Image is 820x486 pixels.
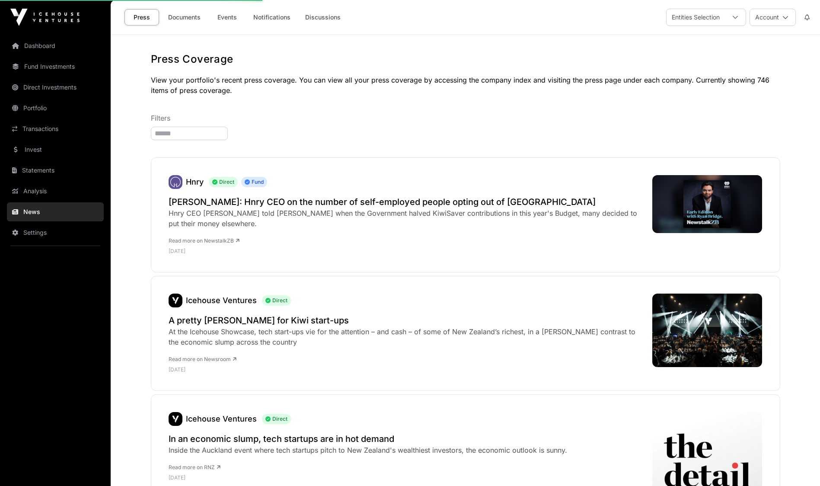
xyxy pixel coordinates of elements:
[169,314,644,326] a: A pretty [PERSON_NAME] for Kiwi start-ups
[248,9,296,26] a: Notifications
[163,9,206,26] a: Documents
[169,237,239,244] a: Read more on NewstalkZB
[186,414,257,423] a: Icehouse Ventures
[169,464,220,470] a: Read more on RNZ
[7,99,104,118] a: Portfolio
[241,177,267,187] span: Fund
[169,366,644,373] p: [DATE]
[169,208,644,229] div: Hnry CEO [PERSON_NAME] told [PERSON_NAME] when the Government halved KiwiSaver contributions in t...
[210,9,244,26] a: Events
[7,223,104,242] a: Settings
[169,445,567,455] div: Inside the Auckland event where tech startups pitch to New Zealand's wealthiest investors, the ec...
[169,326,644,347] div: At the Icehouse Showcase, tech start-ups vie for the attention – and cash – of some of New Zealan...
[169,356,236,362] a: Read more on Newsroom
[7,57,104,76] a: Fund Investments
[262,295,291,306] span: Direct
[169,248,644,255] p: [DATE]
[667,9,725,26] div: Entities Selection
[262,414,291,424] span: Direct
[7,78,104,97] a: Direct Investments
[169,196,644,208] a: [PERSON_NAME]: Hnry CEO on the number of self-employed people opting out of [GEOGRAPHIC_DATA]
[169,175,182,189] img: Hnry.svg
[186,177,204,186] a: Hnry
[151,75,780,96] p: View your portfolio's recent press coverage. You can view all your press coverage by accessing th...
[169,294,182,307] img: 1d91eb80-55a0-4420-b6c5-9d552519538f.png
[186,296,257,305] a: Icehouse Ventures
[169,474,567,481] p: [DATE]
[124,9,159,26] a: Press
[7,119,104,138] a: Transactions
[7,161,104,180] a: Statements
[652,175,763,233] img: image.jpg
[169,433,567,445] a: In an economic slump, tech startups are in hot demand
[10,9,80,26] img: Icehouse Ventures Logo
[169,175,182,189] a: Hnry
[7,36,104,55] a: Dashboard
[151,52,780,66] h1: Press Coverage
[7,140,104,159] a: Invest
[777,444,820,486] iframe: Chat Widget
[7,202,104,221] a: News
[7,182,104,201] a: Analysis
[750,9,796,26] button: Account
[169,412,182,426] img: 1d91eb80-55a0-4420-b6c5-9d552519538f.png
[300,9,346,26] a: Discussions
[169,294,182,307] a: Icehouse Ventures
[151,113,780,123] p: Filters
[652,294,763,367] img: 250821_Icehouse-157-scaled.jpg
[209,177,238,187] span: Direct
[169,412,182,426] a: Icehouse Ventures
